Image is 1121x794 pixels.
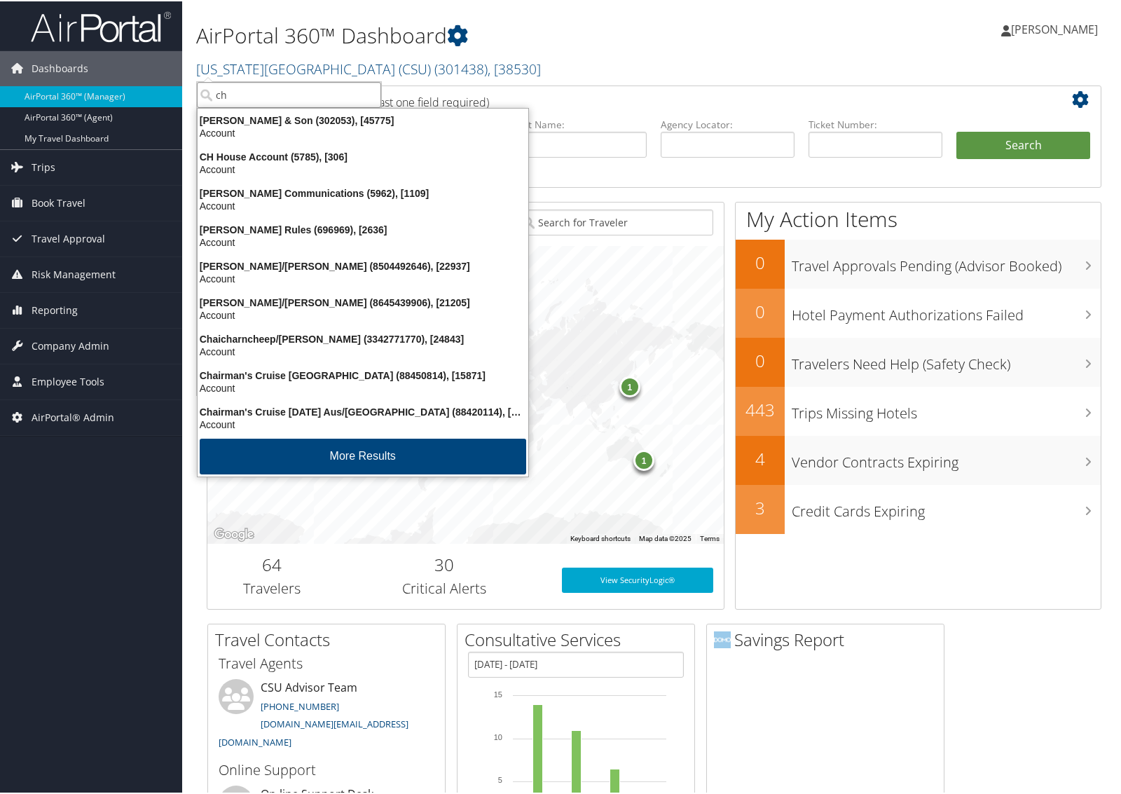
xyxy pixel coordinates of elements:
h1: AirPortal 360™ Dashboard [196,20,806,49]
span: , [ 38530 ] [488,58,541,77]
h3: Trips Missing Hotels [792,395,1101,422]
h3: Credit Cards Expiring [792,493,1101,520]
button: More Results [200,437,526,473]
span: Dashboards [32,50,88,85]
h3: Travelers [218,577,326,597]
a: Terms (opens in new tab) [700,533,720,541]
div: Chairman's Cruise [DATE] Aus/[GEOGRAPHIC_DATA] (88420114), [15865] [189,404,537,417]
h2: 443 [736,397,785,420]
div: [PERSON_NAME]/[PERSON_NAME] (8504492646), [22937] [189,259,537,271]
a: 0Travelers Need Help (Safety Check) [736,336,1101,385]
input: Search Accounts [197,81,381,107]
span: (at least one field required) [355,93,489,109]
a: [DOMAIN_NAME][EMAIL_ADDRESS][DOMAIN_NAME] [219,716,408,747]
div: Chaicharncheep/[PERSON_NAME] (3342771770), [24843] [189,331,537,344]
tspan: 15 [494,689,502,697]
div: Account [189,235,537,247]
label: Agency Locator: [661,116,795,130]
a: 443Trips Missing Hotels [736,385,1101,434]
h2: 64 [218,552,326,575]
div: 1 [619,375,640,396]
h3: Travelers Need Help (Safety Check) [792,346,1101,373]
div: CH House Account (5785), [306] [189,149,537,162]
h2: Airtinerary Lookup [218,87,1016,111]
button: Keyboard shortcuts [570,533,631,542]
a: [US_STATE][GEOGRAPHIC_DATA] (CSU) [196,58,541,77]
h2: 0 [736,249,785,273]
div: [PERSON_NAME] & Son (302053), [45775] [189,113,537,125]
span: Company Admin [32,327,109,362]
li: CSU Advisor Team [212,678,441,753]
a: 0Hotel Payment Authorizations Failed [736,287,1101,336]
div: Account [189,198,537,211]
h2: 0 [736,299,785,322]
img: Google [211,524,257,542]
span: Employee Tools [32,363,104,398]
a: Open this area in Google Maps (opens a new window) [211,524,257,542]
div: [PERSON_NAME] Communications (5962), [1109] [189,186,537,198]
h3: Vendor Contracts Expiring [792,444,1101,471]
div: Account [189,344,537,357]
a: 0Travel Approvals Pending (Advisor Booked) [736,238,1101,287]
span: Reporting [32,292,78,327]
div: Account [189,417,537,430]
span: ( 301438 ) [434,58,488,77]
div: Account [189,162,537,174]
a: [PERSON_NAME] [1001,7,1112,49]
a: [PHONE_NUMBER] [261,699,339,711]
span: Trips [32,149,55,184]
h2: 0 [736,348,785,371]
a: View SecurityLogic® [562,566,713,591]
div: 1 [633,449,654,470]
div: [PERSON_NAME]/[PERSON_NAME] (8645439906), [21205] [189,295,537,308]
h3: Hotel Payment Authorizations Failed [792,297,1101,324]
h2: 30 [347,552,541,575]
div: Account [189,125,537,138]
h2: 3 [736,495,785,519]
label: Last Name: [514,116,647,130]
div: Chairman's Cruise [GEOGRAPHIC_DATA] (88450814), [15871] [189,368,537,381]
div: [PERSON_NAME] Rules (696969), [2636] [189,222,537,235]
h3: Travel Approvals Pending (Advisor Booked) [792,248,1101,275]
a: 3Credit Cards Expiring [736,484,1101,533]
div: Account [189,271,537,284]
h2: Consultative Services [465,627,694,650]
tspan: 10 [494,732,502,740]
span: AirPortal® Admin [32,399,114,434]
h3: Online Support [219,759,434,779]
h2: Travel Contacts [215,627,445,650]
h1: My Action Items [736,203,1101,233]
span: Travel Approval [32,220,105,255]
div: Account [189,381,537,393]
span: [PERSON_NAME] [1011,20,1098,36]
label: Ticket Number: [809,116,942,130]
div: Account [189,308,537,320]
button: Search [956,130,1090,158]
h2: Savings Report [714,627,944,650]
span: Risk Management [32,256,116,291]
span: Book Travel [32,184,85,219]
img: domo-logo.png [714,630,731,647]
input: Search for Traveler [519,208,713,234]
h2: 4 [736,446,785,470]
span: Map data ©2025 [639,533,692,541]
tspan: 5 [498,774,502,783]
h3: Critical Alerts [347,577,541,597]
img: airportal-logo.png [31,9,171,42]
a: 4Vendor Contracts Expiring [736,434,1101,484]
h3: Travel Agents [219,652,434,672]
